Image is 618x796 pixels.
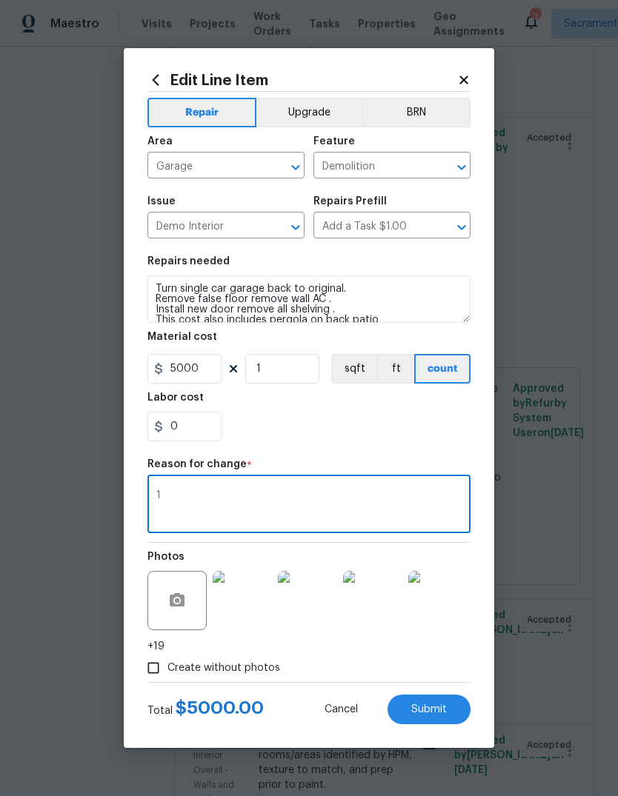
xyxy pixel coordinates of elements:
div: Total [147,700,264,718]
span: Create without photos [167,660,280,676]
h5: Feature [313,136,355,147]
span: $ 5000.00 [176,699,264,717]
button: Open [451,217,472,238]
h5: Photos [147,552,185,562]
h5: Repairs Prefill [313,196,387,207]
span: Cancel [325,704,358,715]
h2: Edit Line Item [147,72,457,88]
h5: Issue [147,196,176,207]
button: Cancel [301,695,382,724]
button: ft [377,354,414,384]
span: Submit [411,704,447,715]
button: BRN [362,98,471,127]
h5: Labor cost [147,392,204,403]
button: Open [285,157,306,178]
button: Open [451,157,472,178]
button: count [414,354,471,384]
h5: Reason for change [147,459,247,469]
button: Repair [147,98,256,127]
textarea: 1 [156,490,462,521]
textarea: Turn single car garage back to original. Remove false floor remove wall AC . Install new door rem... [147,275,471,323]
span: +19 [147,639,165,654]
h5: Repairs needed [147,256,230,267]
button: Open [285,217,306,238]
button: Upgrade [256,98,362,127]
button: sqft [331,354,377,384]
button: Submit [388,695,471,724]
h5: Material cost [147,332,217,342]
h5: Area [147,136,173,147]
